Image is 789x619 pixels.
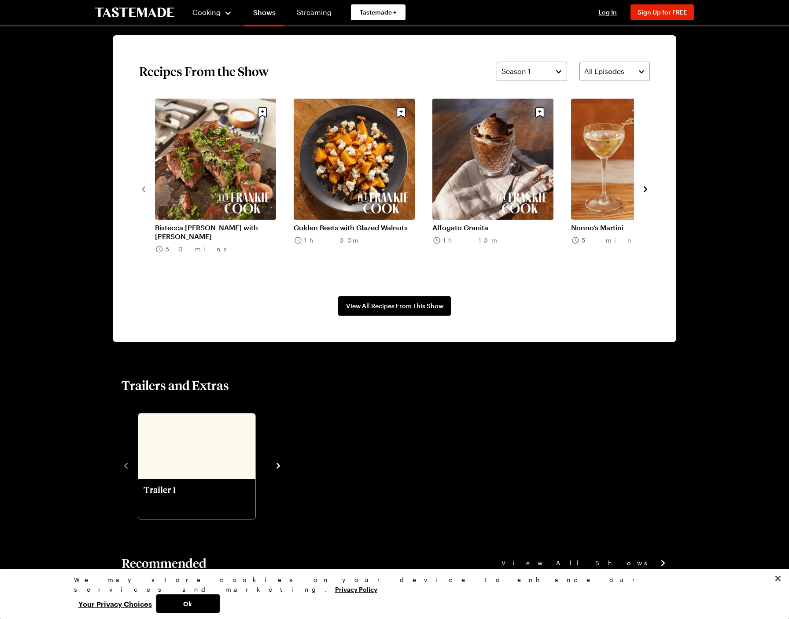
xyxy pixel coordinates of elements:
[122,377,229,393] h2: Trailers and Extras
[155,99,294,279] div: 1 / 10
[630,4,694,20] button: Sign Up for FREE
[294,99,432,279] div: 2 / 10
[579,62,650,81] button: All Episodes
[360,8,397,17] span: Tastemade +
[244,2,284,26] a: Shows
[156,594,220,613] button: Ok
[497,62,567,81] button: Season 1
[501,558,667,568] a: View All Shows
[122,555,206,571] h2: Recommended
[335,585,377,593] a: More information about your privacy, opens in a new tab
[192,8,221,16] span: Cooking
[74,575,708,594] div: We may store cookies on your device to enhance our services and marketing.
[641,183,650,194] button: navigate to next item
[531,104,548,121] button: Save recipe
[139,183,148,194] button: navigate to previous item
[571,223,692,232] a: Nonno’s Martini
[393,104,409,121] button: Save recipe
[590,8,625,17] button: Log In
[139,63,269,79] h2: Recipes From the Show
[584,66,624,77] span: All Episodes
[95,7,174,18] a: To Tastemade Home Page
[598,8,617,16] span: Log In
[638,8,687,16] span: Sign Up for FREE
[74,575,708,613] div: Privacy
[432,99,571,279] div: 3 / 10
[346,302,443,310] span: View All Recipes From This Show
[768,569,788,588] button: Close
[122,460,130,471] button: navigate to previous item
[138,413,255,479] img: trailer
[338,296,451,316] a: View All Recipes From This Show
[254,104,271,121] button: Save recipe
[137,411,267,520] div: 1 / 1
[351,4,406,20] a: Tastemade +
[501,66,531,77] span: Season 1
[155,223,276,241] a: Bistecca [PERSON_NAME] with [PERSON_NAME]
[501,558,657,568] span: View All Shows
[294,223,415,232] a: Golden Beets with Glazed Walnuts
[432,223,553,232] a: Affogato Granita
[144,484,250,505] p: Trailer 1
[571,99,710,279] div: 4 / 10
[74,594,156,613] button: Your Privacy Choices
[274,460,283,471] button: navigate to next item
[192,2,232,23] button: Cooking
